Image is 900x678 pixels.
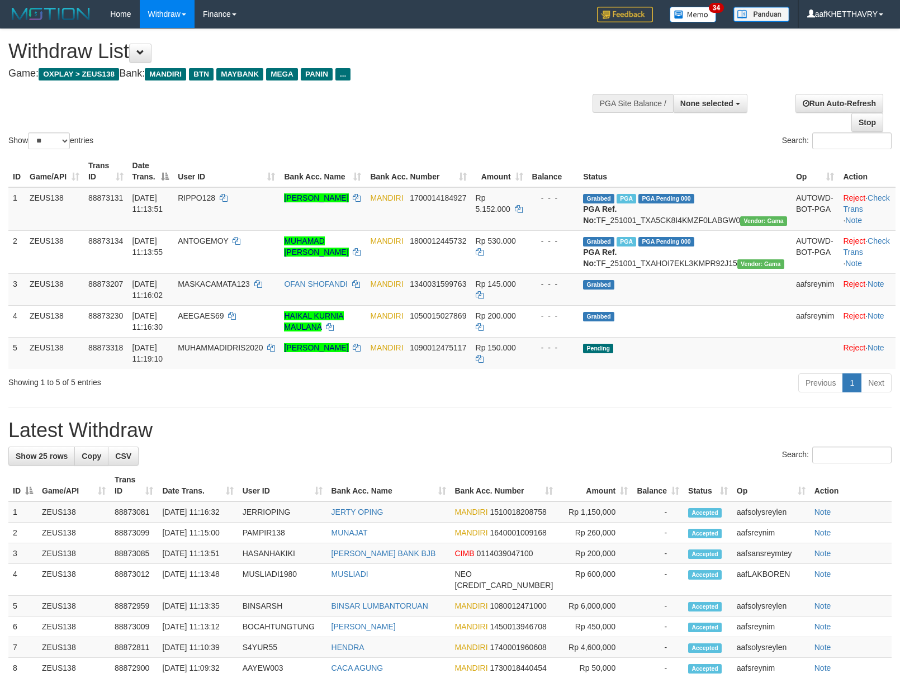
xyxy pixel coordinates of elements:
td: ZEUS138 [25,337,84,369]
span: Copy 1510018208758 to clipboard [490,508,547,516]
span: Accepted [688,664,722,674]
a: Note [814,643,831,652]
span: MANDIRI [455,528,488,537]
th: Amount: activate to sort column ascending [471,155,528,187]
td: 6 [8,617,37,637]
th: Balance: activate to sort column ascending [632,470,684,501]
td: 5 [8,337,25,369]
td: · [839,305,896,337]
span: MANDIRI [370,236,403,245]
td: - [632,617,684,637]
th: Status: activate to sort column ascending [684,470,732,501]
td: [DATE] 11:16:32 [158,501,238,523]
td: ZEUS138 [37,543,110,564]
td: ZEUS138 [25,305,84,337]
span: CIMB [455,549,475,558]
a: Note [814,622,831,631]
td: ZEUS138 [37,617,110,637]
td: aafsreynim [732,617,810,637]
span: Rp 145.000 [476,279,516,288]
span: 88873134 [88,236,123,245]
th: Status [579,155,792,187]
span: Marked by aafsolysreylen [617,237,636,246]
div: - - - [532,342,575,353]
th: Trans ID: activate to sort column ascending [84,155,128,187]
a: [PERSON_NAME] BANK BJB [331,549,436,558]
span: Accepted [688,623,722,632]
img: panduan.png [733,7,789,22]
td: aafLAKBOREN [732,564,810,596]
span: [DATE] 11:16:30 [132,311,163,331]
td: 3 [8,543,37,564]
td: aafsreynim [792,273,839,305]
a: Note [845,216,862,225]
td: 88873012 [110,564,158,596]
a: [PERSON_NAME] [331,622,396,631]
a: Reject [843,279,865,288]
td: · [839,337,896,369]
span: Rp 150.000 [476,343,516,352]
span: Vendor URL: https://trx31.1velocity.biz [737,259,784,269]
td: 3 [8,273,25,305]
th: Trans ID: activate to sort column ascending [110,470,158,501]
span: Accepted [688,602,722,611]
td: [DATE] 11:13:48 [158,564,238,596]
span: 34 [709,3,724,13]
span: MASKACAMATA123 [178,279,250,288]
a: Note [814,508,831,516]
span: [DATE] 11:16:02 [132,279,163,300]
a: Next [861,373,892,392]
td: aafsreynim [732,523,810,543]
td: - [632,564,684,596]
input: Search: [812,447,892,463]
th: Amount: activate to sort column ascending [557,470,632,501]
label: Show entries [8,132,93,149]
b: PGA Ref. No: [583,248,617,268]
a: Run Auto-Refresh [795,94,883,113]
th: Op: activate to sort column ascending [792,155,839,187]
a: OFAN SHOFANDI [284,279,348,288]
label: Search: [782,132,892,149]
th: Bank Acc. Number: activate to sort column ascending [451,470,558,501]
img: Button%20Memo.svg [670,7,717,22]
td: 88873099 [110,523,158,543]
span: Copy 1640001009168 to clipboard [490,528,547,537]
td: Rp 6,000,000 [557,596,632,617]
td: TF_251001_TXA5CK8I4KMZF0LABGW0 [579,187,792,231]
td: aafsolysreylen [732,596,810,617]
td: - [632,543,684,564]
a: Check Trans [843,193,889,214]
td: [DATE] 11:10:39 [158,637,238,658]
a: Reject [843,311,865,320]
td: AUTOWD-BOT-PGA [792,230,839,273]
span: BTN [189,68,214,80]
th: ID [8,155,25,187]
th: Balance [528,155,579,187]
td: aafsolysreylen [732,501,810,523]
span: Copy 1740001960608 to clipboard [490,643,547,652]
td: [DATE] 11:13:35 [158,596,238,617]
td: 1 [8,501,37,523]
span: MANDIRI [455,601,488,610]
td: BINSARSH [238,596,327,617]
a: MUNAJAT [331,528,368,537]
span: 88873131 [88,193,123,202]
span: Vendor URL: https://trx31.1velocity.biz [740,216,787,226]
td: ZEUS138 [37,637,110,658]
th: Game/API: activate to sort column ascending [37,470,110,501]
span: Copy 5859457168856576 to clipboard [455,581,553,590]
th: Date Trans.: activate to sort column descending [128,155,174,187]
td: Rp 260,000 [557,523,632,543]
td: ZEUS138 [37,523,110,543]
td: aafsansreymtey [732,543,810,564]
span: Rp 200.000 [476,311,516,320]
td: Rp 450,000 [557,617,632,637]
span: Accepted [688,549,722,559]
a: Note [868,279,884,288]
h1: Latest Withdraw [8,419,892,442]
td: 88873081 [110,501,158,523]
span: 88873230 [88,311,123,320]
td: - [632,523,684,543]
td: 2 [8,523,37,543]
th: Bank Acc. Number: activate to sort column ascending [366,155,471,187]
